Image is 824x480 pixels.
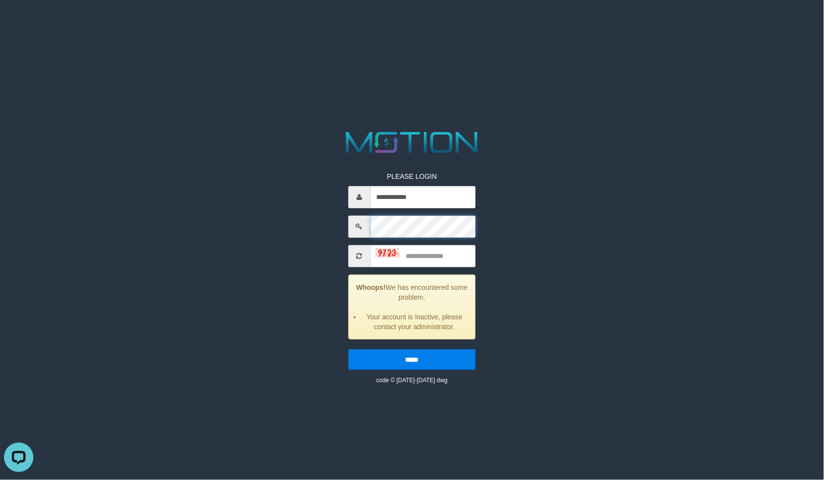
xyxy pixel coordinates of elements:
[361,312,468,332] li: Your account is inactive, please contact your administrator.
[340,128,484,157] img: MOTION_logo.png
[376,377,447,384] small: code © [DATE]-[DATE] dwg
[348,171,476,181] p: PLEASE LOGIN
[375,248,400,258] img: captcha
[357,283,386,291] strong: Whoops!
[348,275,476,339] div: We has encountered some problem.
[4,4,33,33] button: Open LiveChat chat widget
